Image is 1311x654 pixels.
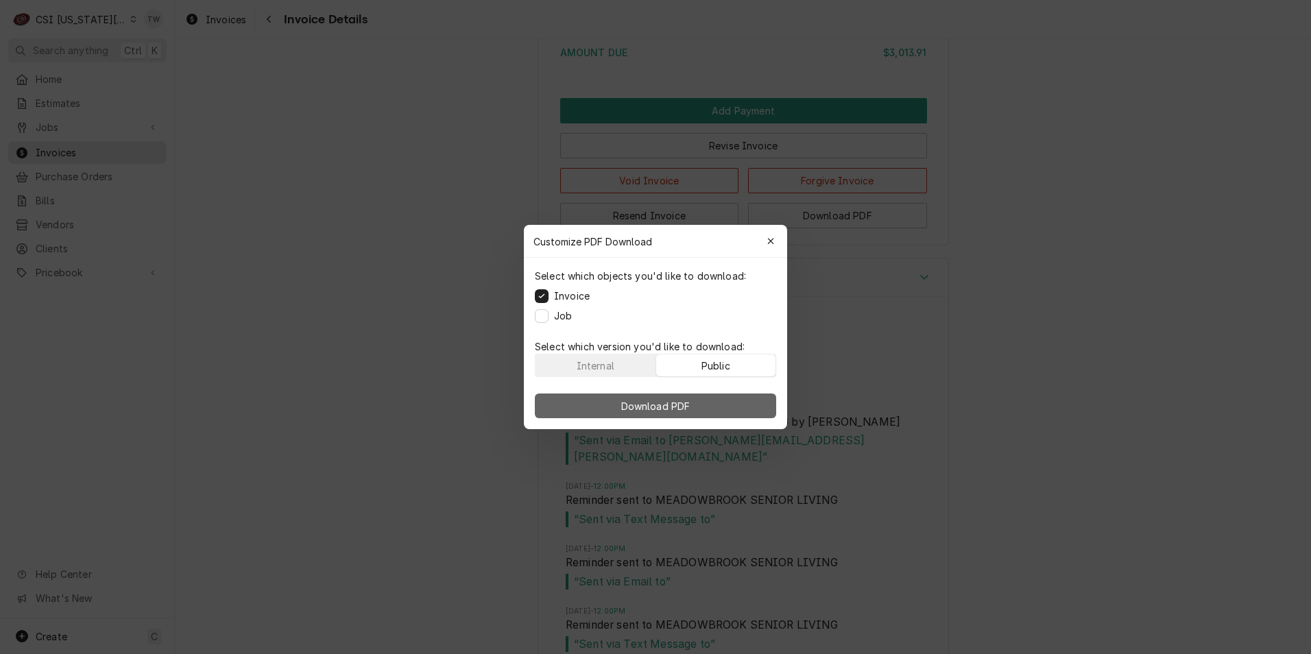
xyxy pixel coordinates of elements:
[524,225,787,258] div: Customize PDF Download
[618,399,693,413] span: Download PDF
[701,359,730,373] div: Public
[535,339,776,354] p: Select which version you'd like to download:
[554,289,590,303] label: Invoice
[577,359,614,373] div: Internal
[535,393,776,418] button: Download PDF
[554,308,572,323] label: Job
[535,269,746,283] p: Select which objects you'd like to download:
